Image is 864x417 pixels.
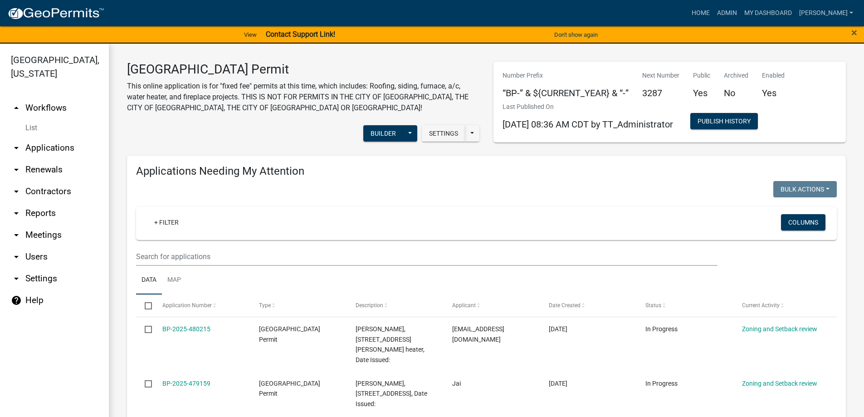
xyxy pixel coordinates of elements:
span: [DATE] 08:36 AM CDT by TT_Administrator [503,119,673,130]
p: Archived [724,71,748,80]
datatable-header-cell: Type [250,294,347,316]
p: Enabled [762,71,785,80]
i: arrow_drop_down [11,251,22,262]
datatable-header-cell: Description [347,294,444,316]
strong: Contact Support Link! [266,30,335,39]
a: BP-2025-480215 [162,325,210,333]
h4: Applications Needing My Attention [136,165,837,178]
button: Bulk Actions [773,181,837,197]
a: Zoning and Setback review [742,325,817,333]
p: Last Published On [503,102,673,112]
datatable-header-cell: Select [136,294,153,316]
span: Status [645,302,661,309]
span: Type [259,302,271,309]
span: JENNA VANDERMEIR, 32360 ROANOKE ST NW, Furnace, Date Issued: [356,380,427,408]
datatable-header-cell: Applicant [444,294,540,316]
p: Next Number [642,71,679,80]
a: Zoning and Setback review [742,380,817,387]
a: + Filter [147,214,186,231]
span: MARK P BROMAN, 39447 HOLLY TRL NW, Water heater, Date Issued: [356,325,425,363]
p: Public [693,71,710,80]
i: arrow_drop_down [11,186,22,197]
datatable-header-cell: Application Number [153,294,250,316]
h5: No [724,88,748,98]
a: Map [162,266,186,295]
span: Isanti County Building Permit [259,380,320,397]
span: Description [356,302,383,309]
span: Current Activity [742,302,780,309]
i: arrow_drop_down [11,142,22,153]
span: 09/18/2025 [549,325,567,333]
button: Builder [363,125,403,142]
i: arrow_drop_up [11,103,22,113]
datatable-header-cell: Date Created [540,294,637,316]
span: Office@LarsonPlumbing.com [452,325,504,343]
datatable-header-cell: Status [637,294,733,316]
i: help [11,295,22,306]
button: Publish History [690,113,758,129]
span: In Progress [645,380,678,387]
a: View [240,27,260,42]
span: Jai [452,380,461,387]
span: 09/16/2025 [549,380,567,387]
a: My Dashboard [741,5,796,22]
span: In Progress [645,325,678,333]
span: Date Created [549,302,581,309]
datatable-header-cell: Current Activity [733,294,830,316]
span: × [851,26,857,39]
a: Data [136,266,162,295]
button: Columns [781,214,825,231]
span: Isanti County Building Permit [259,325,320,343]
a: [PERSON_NAME] [796,5,857,22]
wm-modal-confirm: Workflow Publish History [690,118,758,125]
span: Applicant [452,302,476,309]
button: Close [851,27,857,38]
span: Application Number [162,302,212,309]
h5: Yes [762,88,785,98]
button: Settings [422,125,465,142]
i: arrow_drop_down [11,230,22,240]
i: arrow_drop_down [11,164,22,175]
p: This online application is for "fixed fee" permits at this time, which includes: Roofing, siding,... [127,81,480,113]
h5: “BP-” & ${CURRENT_YEAR} & “-” [503,88,629,98]
a: Admin [713,5,741,22]
h5: Yes [693,88,710,98]
i: arrow_drop_down [11,208,22,219]
p: Number Prefix [503,71,629,80]
h3: [GEOGRAPHIC_DATA] Permit [127,62,480,77]
button: Don't show again [551,27,601,42]
i: arrow_drop_down [11,273,22,284]
a: Home [688,5,713,22]
a: BP-2025-479159 [162,380,210,387]
h5: 3287 [642,88,679,98]
input: Search for applications [136,247,718,266]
